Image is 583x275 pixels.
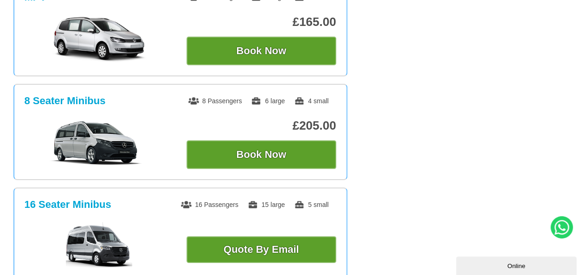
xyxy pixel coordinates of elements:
img: 8 Seater Minibus [29,120,169,166]
h3: 8 Seater Minibus [25,95,106,107]
button: Book Now [186,140,336,169]
iframe: chat widget [456,255,578,275]
span: 8 Passengers [188,97,242,105]
span: 15 large [248,201,285,208]
button: Book Now [186,37,336,65]
span: 4 small [294,97,328,105]
span: 16 Passengers [181,201,238,208]
h3: 16 Seater Minibus [25,199,111,211]
span: 6 large [251,97,285,105]
p: £205.00 [186,119,336,133]
img: MPV + [29,16,169,62]
span: 5 small [294,201,328,208]
a: Quote By Email [186,236,336,263]
p: £165.00 [186,15,336,29]
img: 16 Seater Minibus [66,222,132,269]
